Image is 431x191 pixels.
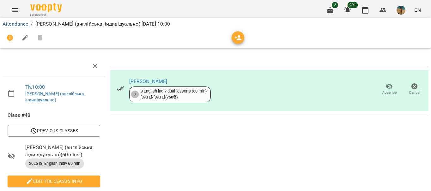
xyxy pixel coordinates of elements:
span: Cancel [409,90,420,95]
button: Menu [8,3,23,18]
a: Th , 10:00 [25,84,45,90]
span: Previous Classes [13,127,95,134]
a: Attendance [3,21,28,27]
span: 99+ [348,2,358,8]
button: Absence [377,81,402,98]
span: 2025 [8] English Indiv 60 min [25,161,84,166]
b: ( 750 ₴ ) [165,95,178,99]
span: For Business [30,13,62,17]
button: Previous Classes [8,125,100,136]
span: Edit the class's Info [13,177,95,185]
span: EN [414,7,421,13]
button: Cancel [402,81,427,98]
img: 60eca85a8c9650d2125a59cad4a94429.JPG [397,6,405,15]
a: [PERSON_NAME] (англійська, індивідуально) [25,91,85,103]
span: Absence [382,90,397,95]
span: [PERSON_NAME] (англійська, індивідуально) ( 60 mins. ) [25,144,100,158]
div: 8 [131,91,139,98]
div: 8 English individual lessons (60 min) [DATE] - [DATE] [141,88,207,100]
span: Class #48 [8,111,100,119]
button: Edit the class's Info [8,176,100,187]
nav: breadcrumb [3,20,428,28]
img: Voopty Logo [30,3,62,12]
p: [PERSON_NAME] (англійська, індивідуально) [DATE] 10:00 [35,20,170,28]
span: 2 [332,2,338,8]
li: / [31,20,33,28]
a: [PERSON_NAME] [129,78,167,84]
button: EN [412,4,423,16]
